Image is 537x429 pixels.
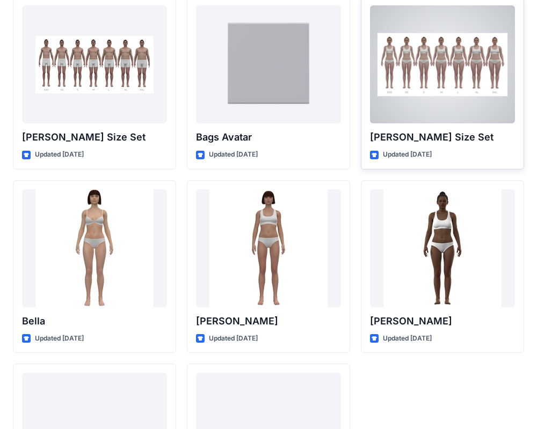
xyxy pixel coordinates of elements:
[22,189,167,307] a: Bella
[22,130,167,145] p: [PERSON_NAME] Size Set
[383,333,432,344] p: Updated [DATE]
[370,5,515,123] a: Olivia Size Set
[22,314,167,329] p: Bella
[35,333,84,344] p: Updated [DATE]
[383,149,432,160] p: Updated [DATE]
[370,314,515,329] p: [PERSON_NAME]
[370,130,515,145] p: [PERSON_NAME] Size Set
[370,189,515,307] a: Gabrielle
[196,130,341,145] p: Bags Avatar
[35,149,84,160] p: Updated [DATE]
[209,149,258,160] p: Updated [DATE]
[209,333,258,344] p: Updated [DATE]
[196,5,341,123] a: Bags Avatar
[196,314,341,329] p: [PERSON_NAME]
[22,5,167,123] a: Oliver Size Set
[196,189,341,307] a: Emma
